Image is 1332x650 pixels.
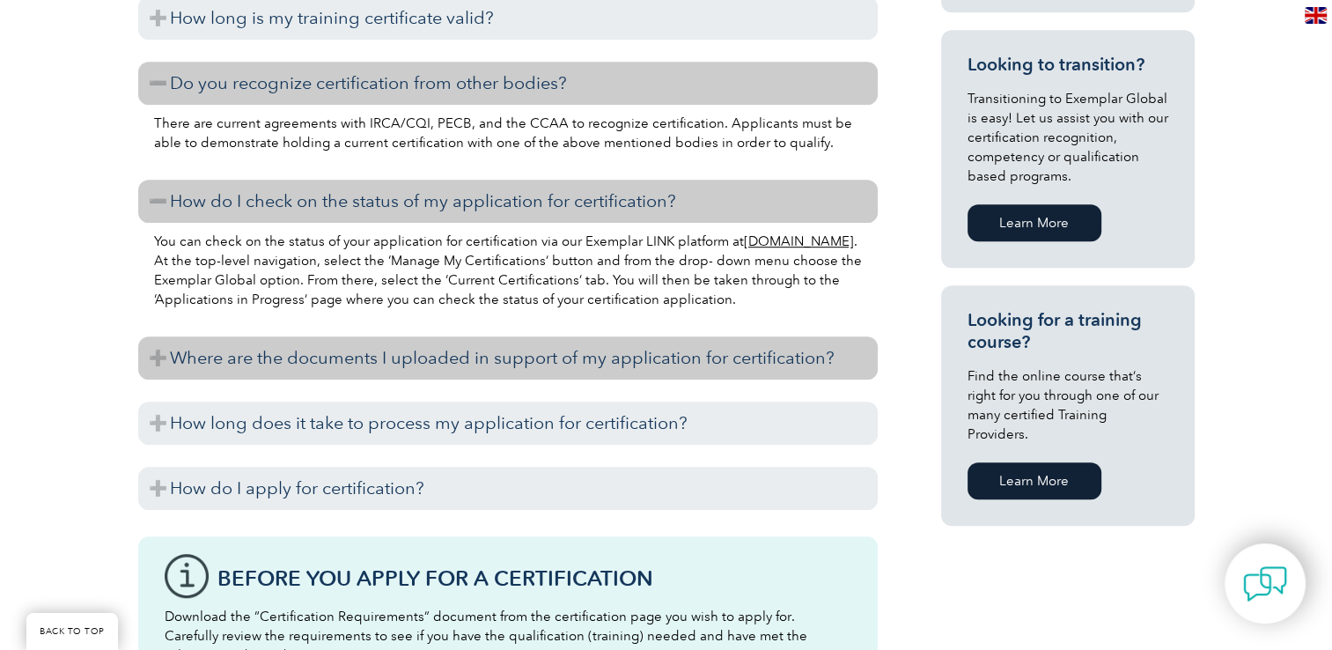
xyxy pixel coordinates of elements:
[138,467,878,510] h3: How do I apply for certification?
[1243,562,1287,606] img: contact-chat.png
[138,402,878,445] h3: How long does it take to process my application for certification?
[968,309,1168,353] h3: Looking for a training course?
[968,54,1168,76] h3: Looking to transition?
[138,62,878,105] h3: Do you recognize certification from other bodies?
[138,180,878,223] h3: How do I check on the status of my application for certification?
[968,462,1101,499] a: Learn More
[154,114,862,152] p: There are current agreements with IRCA/CQI, PECB, and the CCAA to recognize certification. Applic...
[1305,7,1327,24] img: en
[744,233,854,249] a: [DOMAIN_NAME]
[26,613,118,650] a: BACK TO TOP
[217,567,851,589] h3: Before You Apply For a Certification
[968,366,1168,444] p: Find the online course that’s right for you through one of our many certified Training Providers.
[968,89,1168,186] p: Transitioning to Exemplar Global is easy! Let us assist you with our certification recognition, c...
[154,232,862,309] p: You can check on the status of your application for certification via our Exemplar LINK platform ...
[138,336,878,380] h3: Where are the documents I uploaded in support of my application for certification?
[968,204,1101,241] a: Learn More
